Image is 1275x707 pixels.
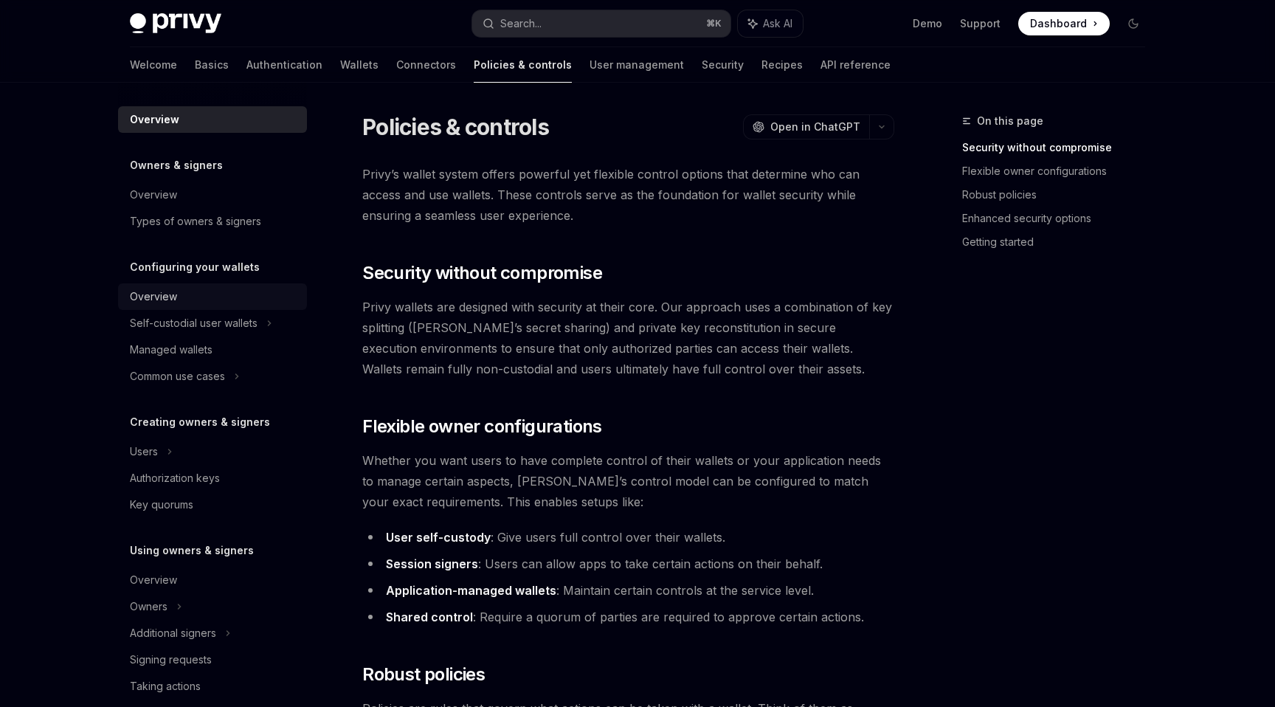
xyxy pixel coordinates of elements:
h5: Creating owners & signers [130,413,270,431]
a: Demo [913,16,942,31]
a: Managed wallets [118,337,307,363]
li: : Give users full control over their wallets. [362,527,894,548]
a: Signing requests [118,646,307,673]
div: Common use cases [130,368,225,385]
span: Robust policies [362,663,485,686]
a: Wallets [340,47,379,83]
a: Basics [195,47,229,83]
div: Types of owners & signers [130,213,261,230]
a: Overview [118,283,307,310]
a: Authentication [246,47,322,83]
span: ⌘ K [706,18,722,30]
div: Managed wallets [130,341,212,359]
a: User management [590,47,684,83]
div: Key quorums [130,496,193,514]
span: Open in ChatGPT [770,120,860,134]
span: Privy’s wallet system offers powerful yet flexible control options that determine who can access ... [362,164,894,226]
div: Signing requests [130,651,212,669]
a: Dashboard [1018,12,1110,35]
span: Security without compromise [362,261,602,285]
a: Policies & controls [474,47,572,83]
img: dark logo [130,13,221,34]
div: Overview [130,288,177,306]
span: On this page [977,112,1043,130]
span: Whether you want users to have complete control of their wallets or your application needs to man... [362,450,894,512]
div: Authorization keys [130,469,220,487]
div: Overview [130,186,177,204]
a: Enhanced security options [962,207,1157,230]
div: Overview [130,571,177,589]
h5: Configuring your wallets [130,258,260,276]
span: Flexible owner configurations [362,415,602,438]
span: Dashboard [1030,16,1087,31]
li: : Require a quorum of parties are required to approve certain actions. [362,607,894,627]
div: Users [130,443,158,461]
h5: Owners & signers [130,156,223,174]
strong: User self-custody [386,530,491,545]
a: Overview [118,182,307,208]
a: Welcome [130,47,177,83]
div: Self-custodial user wallets [130,314,258,332]
button: Ask AI [738,10,803,37]
a: Robust policies [962,183,1157,207]
button: Open in ChatGPT [743,114,869,139]
strong: Session signers [386,556,478,571]
h1: Policies & controls [362,114,549,140]
div: Search... [500,15,542,32]
strong: Shared control [386,610,473,624]
h5: Using owners & signers [130,542,254,559]
a: Connectors [396,47,456,83]
a: Flexible owner configurations [962,159,1157,183]
a: Getting started [962,230,1157,254]
a: Support [960,16,1001,31]
div: Taking actions [130,677,201,695]
li: : Maintain certain controls at the service level. [362,580,894,601]
a: Overview [118,567,307,593]
span: Ask AI [763,16,792,31]
a: API reference [820,47,891,83]
button: Search...⌘K [472,10,730,37]
a: Key quorums [118,492,307,518]
button: Toggle dark mode [1122,12,1145,35]
div: Overview [130,111,179,128]
a: Taking actions [118,673,307,700]
a: Overview [118,106,307,133]
a: Types of owners & signers [118,208,307,235]
li: : Users can allow apps to take certain actions on their behalf. [362,553,894,574]
a: Security without compromise [962,136,1157,159]
strong: Application-managed wallets [386,583,556,598]
div: Additional signers [130,624,216,642]
a: Recipes [761,47,803,83]
a: Security [702,47,744,83]
span: Privy wallets are designed with security at their core. Our approach uses a combination of key sp... [362,297,894,379]
div: Owners [130,598,167,615]
a: Authorization keys [118,465,307,492]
